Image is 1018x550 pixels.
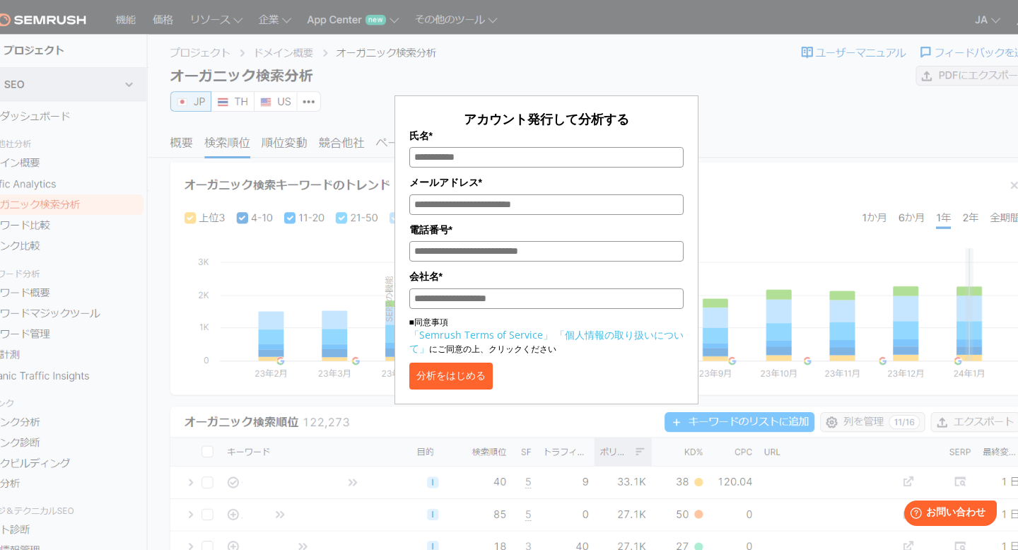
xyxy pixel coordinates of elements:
[409,328,553,341] a: 「Semrush Terms of Service」
[409,328,684,355] a: 「個人情報の取り扱いについて」
[464,110,629,127] span: アカウント発行して分析する
[409,175,684,190] label: メールアドレス*
[892,495,1002,534] iframe: Help widget launcher
[409,363,493,390] button: 分析をはじめる
[409,222,684,238] label: 電話番号*
[409,316,684,356] p: ■同意事項 にご同意の上、クリックください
